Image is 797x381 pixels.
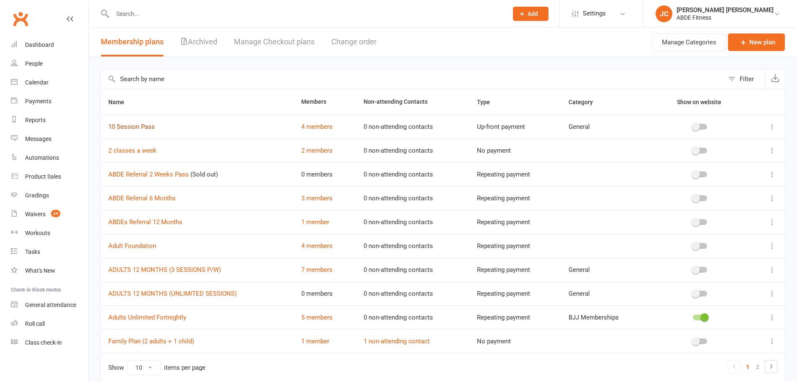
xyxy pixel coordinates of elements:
[101,28,164,56] button: Membership plans
[356,115,469,138] td: 0 non-attending contacts
[301,242,333,250] a: 4 members
[11,167,88,186] a: Product Sales
[740,74,754,84] div: Filter
[656,5,672,22] div: JC
[25,230,50,236] div: Workouts
[477,97,499,107] button: Type
[11,333,88,352] a: Class kiosk mode
[25,154,59,161] div: Automations
[11,261,88,280] a: What's New
[11,205,88,224] a: Waivers 24
[677,6,774,14] div: [PERSON_NAME] [PERSON_NAME]
[561,281,649,305] td: General
[25,79,49,86] div: Calendar
[469,162,561,186] td: Repeating payment
[561,305,649,329] td: BJJ Memberships
[743,361,753,373] a: 1
[11,130,88,148] a: Messages
[108,338,194,345] a: Family Plan (2 adults + 1 child)
[108,218,182,226] a: ABDEs Referral 12 Months
[469,234,561,258] td: Repeating payment
[301,314,333,321] a: 5 members
[528,10,538,17] span: Add
[583,4,606,23] span: Settings
[101,69,724,89] input: Search by name
[331,28,377,56] button: Change order
[294,89,356,115] th: Members
[677,14,774,21] div: ABDE Fitness
[25,192,49,199] div: Gradings
[25,98,51,105] div: Payments
[25,339,62,346] div: Class check-in
[301,218,329,226] a: 1 member
[25,173,61,180] div: Product Sales
[51,210,60,217] span: 24
[356,89,469,115] th: Non-attending Contacts
[11,54,88,73] a: People
[10,8,31,29] a: Clubworx
[11,73,88,92] a: Calendar
[669,97,730,107] button: Show on website
[301,194,333,202] a: 3 members
[652,33,726,51] button: Manage Categories
[11,148,88,167] a: Automations
[25,60,43,67] div: People
[25,267,55,274] div: What's New
[108,266,221,274] a: ADULTS 12 MONTHS (3 SESSIONS P/W)
[469,115,561,138] td: Up-front payment
[561,258,649,281] td: General
[108,290,237,297] a: ADULTS 12 MONTHS (UNLIMITED SESSIONS)
[25,136,51,142] div: Messages
[164,364,205,371] div: items per page
[25,211,46,217] div: Waivers
[11,186,88,205] a: Gradings
[561,115,649,138] td: General
[469,210,561,234] td: Repeating payment
[108,123,155,130] a: 10 Session Pass
[356,234,469,258] td: 0 non-attending contacts
[469,138,561,162] td: No payment
[108,194,176,202] a: ABDE Referral 6 Months
[469,258,561,281] td: Repeating payment
[469,329,561,353] td: No payment
[108,147,156,154] a: 2 classes a week
[25,117,46,123] div: Reports
[25,320,45,327] div: Roll call
[108,360,205,375] div: Show
[11,92,88,111] a: Payments
[25,302,76,308] div: General attendance
[11,36,88,54] a: Dashboard
[356,186,469,210] td: 0 non-attending contacts
[108,97,133,107] button: Name
[469,186,561,210] td: Repeating payment
[25,248,40,255] div: Tasks
[234,28,315,56] a: Manage Checkout plans
[301,147,333,154] a: 2 members
[25,41,54,48] div: Dashboard
[110,8,502,20] input: Search...
[356,210,469,234] td: 0 non-attending contacts
[108,99,133,105] span: Name
[301,123,333,130] a: 4 members
[469,281,561,305] td: Repeating payment
[569,99,602,105] span: Category
[677,99,721,105] span: Show on website
[294,281,356,305] td: 0 members
[728,33,785,51] a: New plan
[180,28,217,56] a: Archived
[11,224,88,243] a: Workouts
[301,266,333,274] a: 7 members
[189,171,218,178] span: (Sold out)
[11,111,88,130] a: Reports
[569,97,602,107] button: Category
[477,99,499,105] span: Type
[11,296,88,315] a: General attendance kiosk mode
[356,162,469,186] td: 0 non-attending contacts
[469,305,561,329] td: Repeating payment
[108,314,186,321] a: Adults Unlimited Fortnightly
[364,338,430,345] a: 1 non-attending contact
[301,338,329,345] a: 1 member
[108,242,156,250] a: Adult Foundation
[356,281,469,305] td: 0 non-attending contacts
[356,258,469,281] td: 0 non-attending contacts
